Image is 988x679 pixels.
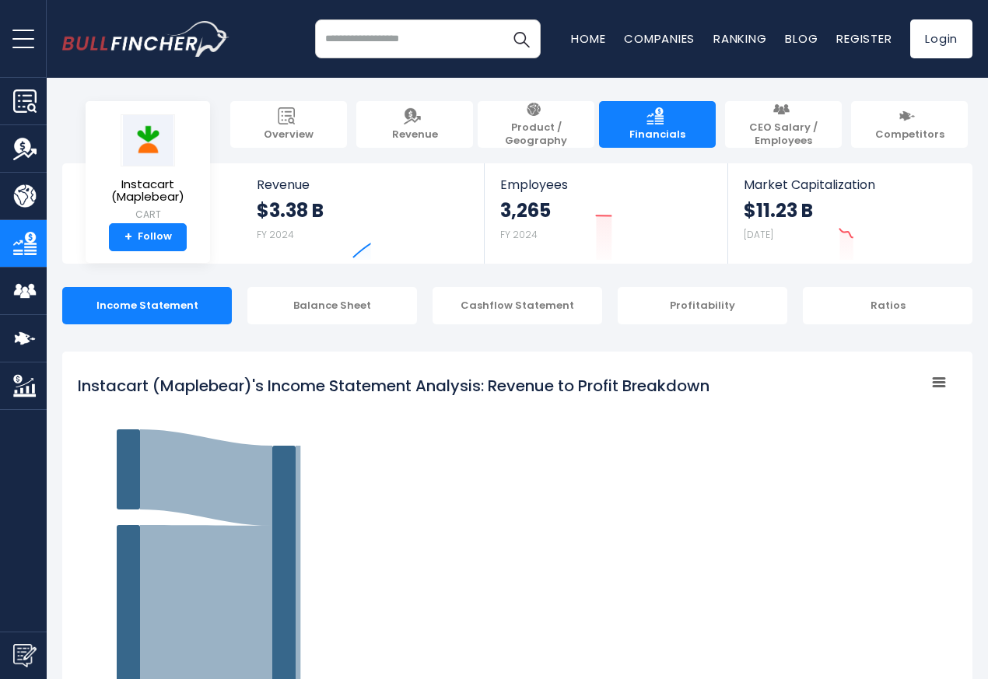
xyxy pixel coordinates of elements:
span: Market Capitalization [744,177,955,192]
a: CEO Salary / Employees [725,101,842,148]
strong: $11.23 B [744,198,813,222]
a: Home [571,30,605,47]
a: Financials [599,101,716,148]
small: CART [98,208,198,222]
span: Product / Geography [485,121,587,148]
small: FY 2024 [257,228,294,241]
span: Revenue [257,177,469,192]
a: Employees 3,265 FY 2024 [485,163,727,264]
span: Overview [264,128,314,142]
a: Blog [785,30,818,47]
tspan: Instacart (Maplebear)'s Income Statement Analysis: Revenue to Profit Breakdown [78,375,709,397]
div: Cashflow Statement [433,287,602,324]
div: Income Statement [62,287,232,324]
span: Competitors [875,128,944,142]
a: +Follow [109,223,187,251]
small: FY 2024 [500,228,538,241]
a: Register [836,30,892,47]
span: Instacart (Maplebear) [98,178,198,204]
strong: 3,265 [500,198,551,222]
div: Balance Sheet [247,287,417,324]
a: Market Capitalization $11.23 B [DATE] [728,163,971,264]
a: Login [910,19,972,58]
a: Revenue [356,101,473,148]
span: Financials [629,128,685,142]
a: Competitors [851,101,968,148]
strong: + [124,230,132,244]
span: Revenue [392,128,438,142]
span: CEO Salary / Employees [733,121,834,148]
button: Search [502,19,541,58]
strong: $3.38 B [257,198,324,222]
div: Profitability [618,287,787,324]
a: Instacart (Maplebear) CART [97,114,198,223]
a: Product / Geography [478,101,594,148]
div: Ratios [803,287,972,324]
a: Go to homepage [62,21,229,57]
a: Revenue $3.38 B FY 2024 [241,163,485,264]
a: Companies [624,30,695,47]
a: Overview [230,101,347,148]
span: Employees [500,177,711,192]
a: Ranking [713,30,766,47]
img: bullfincher logo [62,21,229,57]
small: [DATE] [744,228,773,241]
